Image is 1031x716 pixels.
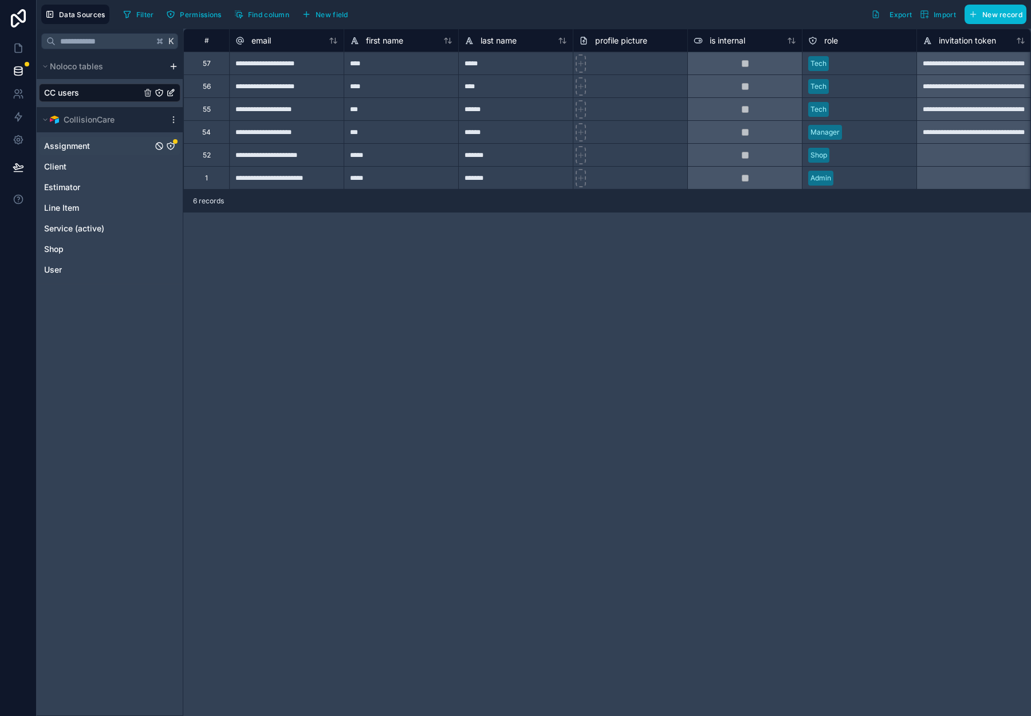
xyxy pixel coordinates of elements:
div: # [192,36,221,45]
div: 56 [203,82,211,91]
span: email [251,35,271,46]
button: Filter [119,6,158,23]
span: K [167,37,175,45]
span: invitation token [939,35,996,46]
button: Import [916,5,960,24]
div: 57 [203,59,211,68]
span: Permissions [180,10,221,19]
div: Tech [810,58,827,69]
button: Export [867,5,916,24]
button: Find column [230,6,293,23]
button: Data Sources [41,5,109,24]
span: is internal [710,35,745,46]
span: profile picture [595,35,647,46]
span: Data Sources [59,10,105,19]
div: Manager [810,127,840,137]
span: Import [934,10,956,19]
div: Tech [810,81,827,92]
span: 6 records [193,196,224,206]
a: Permissions [162,6,230,23]
span: New record [982,10,1022,19]
div: 52 [203,151,211,160]
a: New record [960,5,1026,24]
span: Find column [248,10,289,19]
button: Permissions [162,6,225,23]
span: last name [481,35,517,46]
div: Shop [810,150,827,160]
div: 55 [203,105,211,114]
span: first name [366,35,403,46]
button: New record [965,5,1026,24]
div: Tech [810,104,827,115]
div: 54 [202,128,211,137]
span: Filter [136,10,154,19]
span: role [824,35,838,46]
span: Export [890,10,912,19]
span: New field [316,10,348,19]
div: 1 [205,174,208,183]
button: New field [298,6,352,23]
div: Admin [810,173,831,183]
